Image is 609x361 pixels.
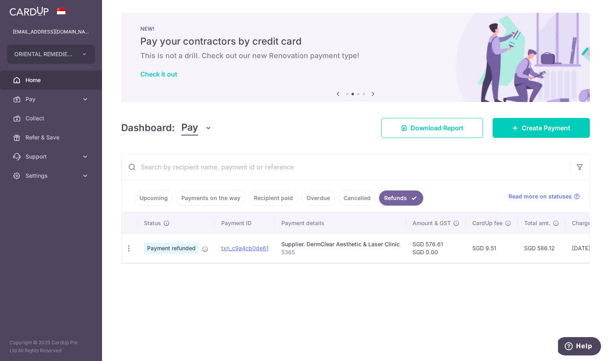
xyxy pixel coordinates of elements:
[215,213,275,233] th: Payment ID
[181,120,198,135] span: Pay
[140,51,571,61] h6: This is not a drill. Check out our new Renovation payment type!
[121,13,590,102] img: Renovation banner
[26,95,78,103] span: Pay
[338,190,376,206] a: Cancelled
[176,190,246,206] a: Payments on the way
[144,243,199,254] span: Payment refunded
[472,219,503,227] span: CardUp fee
[406,233,466,263] td: SGD 576.61 SGD 0.00
[509,192,580,200] a: Read more on statuses
[122,154,570,180] input: Search by recipient name, payment id or reference
[26,172,78,180] span: Settings
[301,190,335,206] a: Overdue
[221,245,269,251] a: txn_c9a4cb0de61
[558,337,601,357] iframe: Opens a widget where you can find more information
[572,219,605,227] span: Charge date
[144,219,161,227] span: Status
[509,192,572,200] span: Read more on statuses
[281,248,400,256] p: 5365
[26,114,78,122] span: Collect
[413,219,451,227] span: Amount & GST
[522,123,570,133] span: Create Payment
[411,123,464,133] span: Download Report
[26,133,78,141] span: Refer & Save
[26,153,78,161] span: Support
[281,240,400,248] div: Supplier. DermClear Aesthetic & Laser Clinic
[379,190,423,206] a: Refunds
[181,120,212,135] button: Pay
[134,190,173,206] a: Upcoming
[10,6,49,16] img: CardUp
[26,76,78,84] span: Home
[13,28,89,36] p: [EMAIL_ADDRESS][DOMAIN_NAME]
[493,118,590,138] a: Create Payment
[7,45,95,64] button: ORIENTAL REMEDIES EAST COAST PRIVATE LIMITED
[140,26,571,32] p: NEW!
[140,70,177,78] a: Check it out
[140,35,571,48] h5: Pay your contractors by credit card
[249,190,298,206] a: Recipient paid
[121,121,175,135] h4: Dashboard:
[524,219,550,227] span: Total amt.
[466,233,518,263] td: SGD 9.51
[14,50,73,58] span: ORIENTAL REMEDIES EAST COAST PRIVATE LIMITED
[381,118,483,138] a: Download Report
[275,213,406,233] th: Payment details
[518,233,566,263] td: SGD 586.12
